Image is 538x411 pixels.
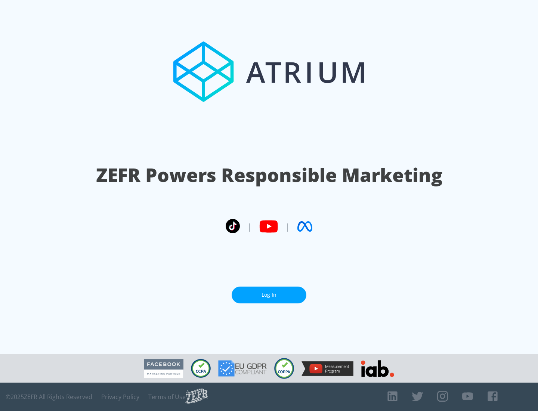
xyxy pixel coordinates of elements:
img: Facebook Marketing Partner [144,359,183,378]
a: Privacy Policy [101,393,139,401]
a: Log In [232,287,306,303]
img: CCPA Compliant [191,359,211,378]
span: © 2025 ZEFR All Rights Reserved [6,393,92,401]
a: Terms of Use [148,393,186,401]
img: IAB [361,360,394,377]
img: YouTube Measurement Program [302,361,353,376]
img: COPPA Compliant [274,358,294,379]
span: | [285,221,290,232]
img: GDPR Compliant [218,360,267,377]
span: | [247,221,252,232]
h1: ZEFR Powers Responsible Marketing [96,162,442,188]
